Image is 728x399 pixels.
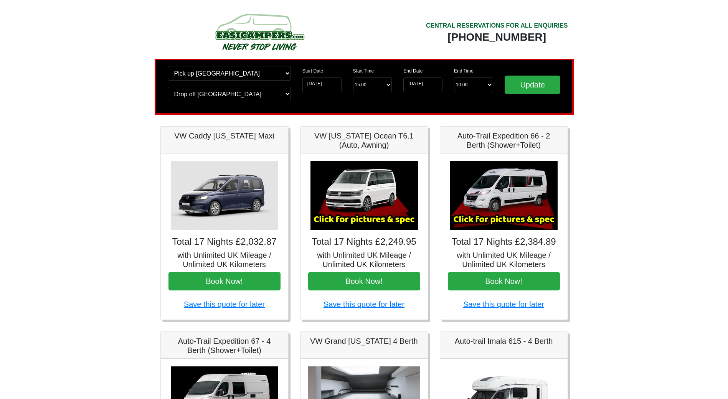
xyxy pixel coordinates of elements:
img: VW California Ocean T6.1 (Auto, Awning) [310,161,418,230]
div: CENTRAL RESERVATIONS FOR ALL ENQUIRIES [426,21,568,30]
h4: Total 17 Nights £2,032.87 [168,236,281,247]
a: Save this quote for later [184,300,265,308]
h5: with Unlimited UK Mileage / Unlimited UK Kilometers [448,251,560,269]
label: Start Date [302,68,323,74]
h5: Auto-Trail Expedition 67 - 4 Berth (Shower+Toilet) [168,336,281,355]
button: Book Now! [308,272,420,290]
label: End Time [454,68,474,74]
label: Start Time [353,68,374,74]
h5: with Unlimited UK Mileage / Unlimited UK Kilometers [308,251,420,269]
h5: VW Grand [US_STATE] 4 Berth [308,336,420,346]
a: Save this quote for later [324,300,404,308]
h5: Auto-Trail Expedition 66 - 2 Berth (Shower+Toilet) [448,131,560,150]
a: Save this quote for later [463,300,544,308]
img: Auto-Trail Expedition 66 - 2 Berth (Shower+Toilet) [450,161,558,230]
h4: Total 17 Nights £2,249.95 [308,236,420,247]
input: Update [505,76,561,94]
input: Start Date [302,77,342,92]
h5: with Unlimited UK Mileage / Unlimited UK Kilometers [168,251,281,269]
div: [PHONE_NUMBER] [426,30,568,44]
button: Book Now! [168,272,281,290]
label: End Date [403,68,423,74]
h4: Total 17 Nights £2,384.89 [448,236,560,247]
h5: VW [US_STATE] Ocean T6.1 (Auto, Awning) [308,131,420,150]
h5: VW Caddy [US_STATE] Maxi [168,131,281,140]
h5: Auto-trail Imala 615 - 4 Berth [448,336,560,346]
button: Book Now! [448,272,560,290]
img: VW Caddy California Maxi [171,161,278,230]
img: campers-checkout-logo.png [187,11,332,53]
input: Return Date [403,77,442,92]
